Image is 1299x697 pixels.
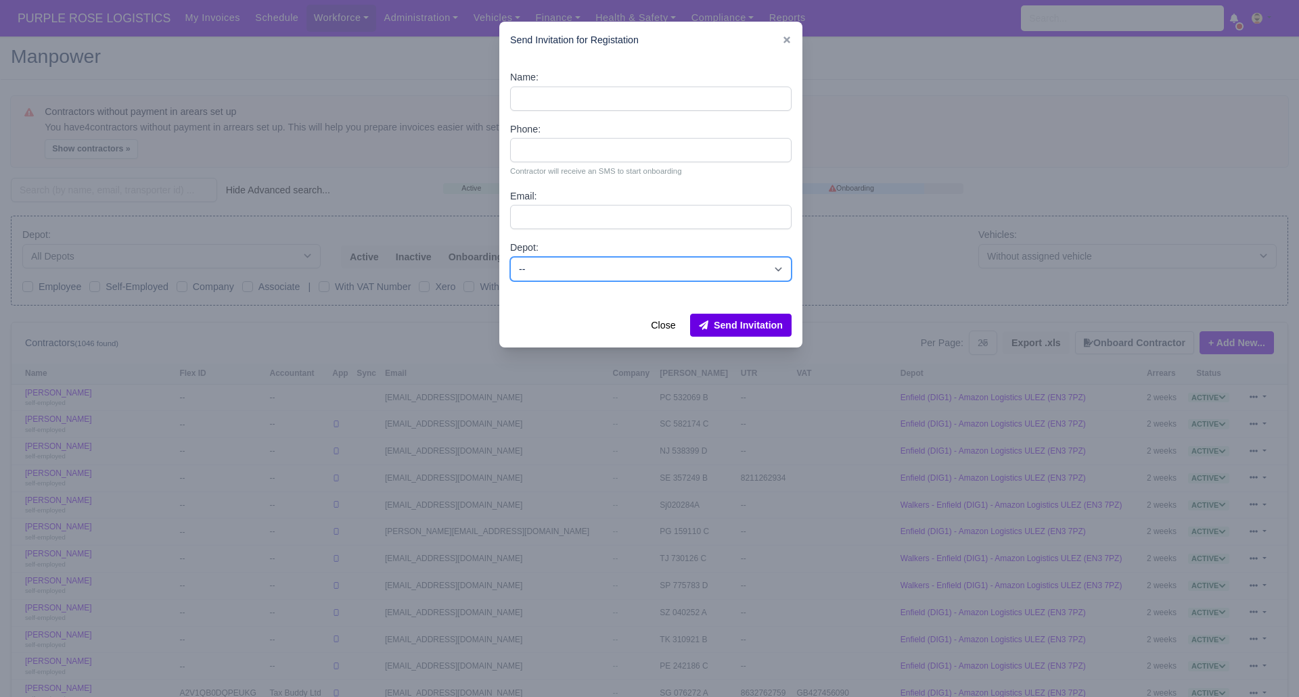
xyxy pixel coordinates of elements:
div: Send Invitation for Registation [499,22,802,59]
label: Email: [510,189,537,204]
label: Depot: [510,240,539,256]
label: Name: [510,70,539,85]
label: Phone: [510,122,541,137]
iframe: Chat Widget [1055,540,1299,697]
small: Contractor will receive an SMS to start onboarding [510,165,792,177]
button: Send Invitation [690,314,792,337]
button: Close [642,314,684,337]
